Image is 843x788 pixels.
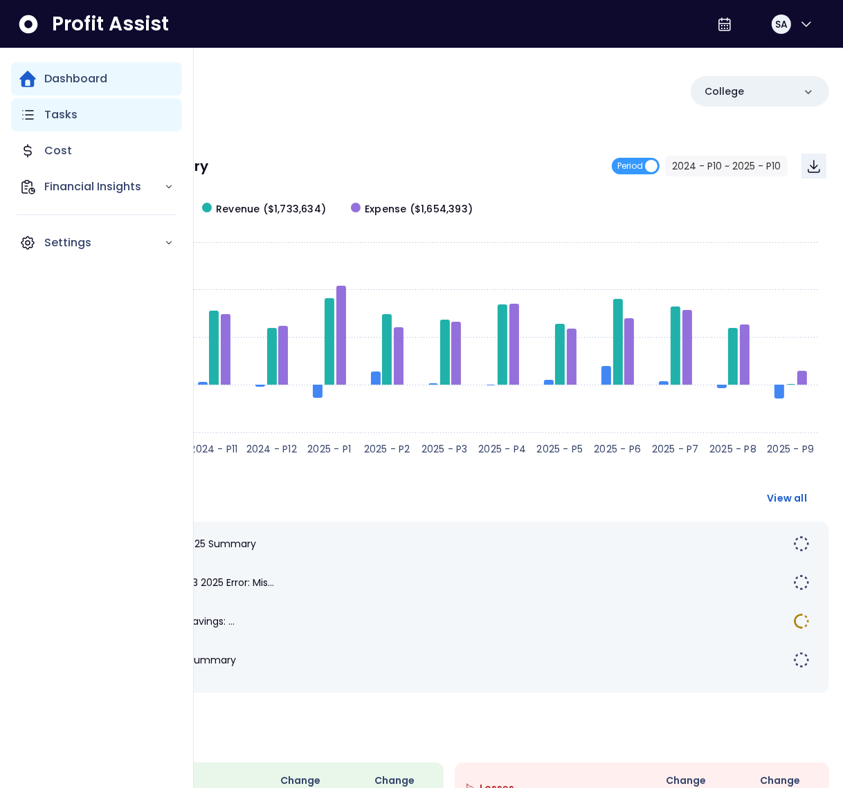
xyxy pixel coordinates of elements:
[421,442,468,456] text: 2025 - P3
[44,235,164,251] p: Settings
[709,442,756,456] text: 2025 - P8
[190,442,238,456] text: 2024 - P11
[775,17,788,31] span: SA
[793,574,810,591] img: Not yet Started
[705,84,744,99] p: College
[801,154,826,178] button: Download
[246,442,297,456] text: 2024 - P12
[652,442,699,456] text: 2025 - P7
[364,442,410,456] text: 2025 - P2
[665,156,788,176] button: 2024 - P10 ~ 2025 - P10
[594,442,641,456] text: 2025 - P6
[44,178,164,195] p: Financial Insights
[793,652,810,668] img: Not yet Started
[307,442,351,456] text: 2025 - P1
[365,202,473,217] span: Expense ($1,654,393)
[216,202,326,217] span: Revenue ($1,733,634)
[537,442,583,456] text: 2025 - P5
[767,442,814,456] text: 2025 - P9
[767,491,807,505] span: View all
[756,486,818,511] button: View all
[69,732,829,746] p: Wins & Losses
[44,143,72,159] p: Cost
[44,107,78,123] p: Tasks
[44,71,107,87] p: Dashboard
[793,613,810,630] img: In Progress
[793,535,810,552] img: Not yet Started
[617,158,643,174] span: Period
[52,12,169,37] span: Profit Assist
[478,442,526,456] text: 2025 - P4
